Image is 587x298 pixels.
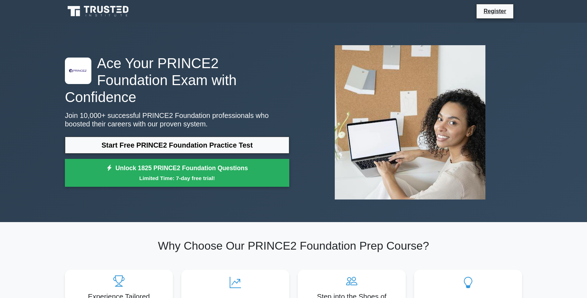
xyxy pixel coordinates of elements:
[65,111,289,128] p: Join 10,000+ successful PRINCE2 Foundation professionals who boosted their careers with our prove...
[65,159,289,187] a: Unlock 1825 PRINCE2 Foundation QuestionsLimited Time: 7-day free trial!
[65,239,522,252] h2: Why Choose Our PRINCE2 Foundation Prep Course?
[65,137,289,154] a: Start Free PRINCE2 Foundation Practice Test
[74,174,280,182] small: Limited Time: 7-day free trial!
[65,55,289,106] h1: Ace Your PRINCE2 Foundation Exam with Confidence
[479,7,510,16] a: Register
